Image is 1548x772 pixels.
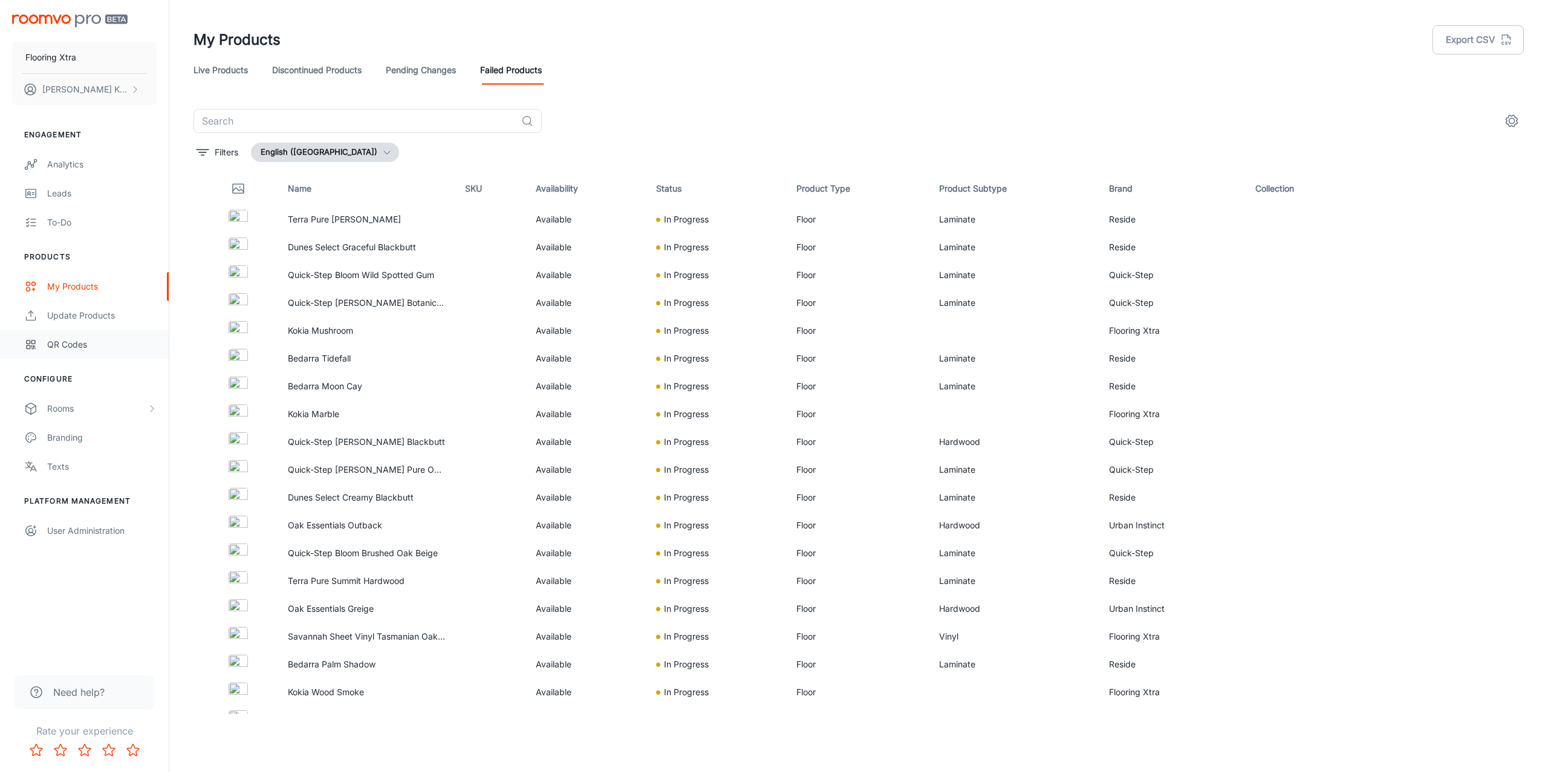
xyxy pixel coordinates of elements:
[526,678,646,706] td: Available
[1099,595,1246,623] td: Urban Instinct
[664,713,709,727] p: In Progress
[47,338,157,351] div: QR Codes
[929,595,1099,623] td: Hardwood
[1099,289,1246,317] td: Quick-Step
[664,380,709,393] p: In Progress
[526,539,646,567] td: Available
[929,650,1099,678] td: Laminate
[664,547,709,560] p: In Progress
[664,630,709,643] p: In Progress
[664,602,709,615] p: In Progress
[288,268,446,282] p: Quick-Step Bloom Wild Spotted Gum
[787,623,929,650] td: Floor
[664,407,709,421] p: In Progress
[664,268,709,282] p: In Progress
[480,56,542,85] a: Failed Products
[47,460,157,473] div: Texts
[526,650,646,678] td: Available
[1099,650,1246,678] td: Reside
[664,324,709,337] p: In Progress
[24,738,48,762] button: Rate 1 star
[455,172,526,206] th: SKU
[278,172,455,206] th: Name
[929,172,1099,206] th: Product Subtype
[664,213,709,226] p: In Progress
[25,51,76,64] p: Flooring Xtra
[1099,484,1246,511] td: Reside
[929,372,1099,400] td: Laminate
[272,56,362,85] a: Discontinued Products
[787,372,929,400] td: Floor
[526,233,646,261] td: Available
[1099,511,1246,539] td: Urban Instinct
[288,519,446,532] p: Oak Essentials Outback
[664,463,709,476] p: In Progress
[787,233,929,261] td: Floor
[1099,261,1246,289] td: Quick-Step
[1099,345,1246,372] td: Reside
[1099,567,1246,595] td: Reside
[288,574,446,588] p: Terra Pure Summit Hardwood
[787,172,929,206] th: Product Type
[787,484,929,511] td: Floor
[1099,428,1246,456] td: Quick-Step
[288,602,446,615] p: Oak Essentials Greige
[1099,317,1246,345] td: Flooring Xtra
[1433,25,1524,54] button: Export CSV
[929,206,1099,233] td: Laminate
[47,216,157,229] div: To-do
[288,686,446,699] p: Kokia Wood Smoke
[47,187,157,200] div: Leads
[288,407,446,421] p: Kokia Marble
[664,658,709,671] p: In Progress
[664,686,709,699] p: In Progress
[526,289,646,317] td: Available
[288,241,446,254] p: Dunes Select Graceful Blackbutt
[1099,678,1246,706] td: Flooring Xtra
[251,143,399,162] button: English ([GEOGRAPHIC_DATA])
[929,706,1099,734] td: Laminate
[664,519,709,532] p: In Progress
[47,309,157,322] div: Update Products
[1099,706,1246,734] td: Reside
[787,539,929,567] td: Floor
[929,623,1099,650] td: Vinyl
[193,143,241,162] button: filter
[787,567,929,595] td: Floor
[121,738,145,762] button: Rate 5 star
[526,511,646,539] td: Available
[47,402,147,415] div: Rooms
[47,280,157,293] div: My Products
[47,158,157,171] div: Analytics
[12,15,128,27] img: Roomvo PRO Beta
[526,623,646,650] td: Available
[787,400,929,428] td: Floor
[288,380,446,393] p: Bedarra Moon Cay
[288,630,446,643] p: Savannah Sheet Vinyl Tasmanian Oak 667M
[664,296,709,310] p: In Progress
[288,658,446,671] p: Bedarra Palm Shadow
[929,289,1099,317] td: Laminate
[664,491,709,504] p: In Progress
[787,317,929,345] td: Floor
[1099,372,1246,400] td: Reside
[787,595,929,623] td: Floor
[787,206,929,233] td: Floor
[288,491,446,504] p: Dunes Select Creamy Blackbutt
[73,738,97,762] button: Rate 3 star
[664,241,709,254] p: In Progress
[787,511,929,539] td: Floor
[787,456,929,484] td: Floor
[288,296,446,310] p: Quick-Step [PERSON_NAME] Botanic Smoked Oak
[526,706,646,734] td: Available
[787,428,929,456] td: Floor
[526,484,646,511] td: Available
[526,372,646,400] td: Available
[526,595,646,623] td: Available
[526,428,646,456] td: Available
[787,678,929,706] td: Floor
[526,567,646,595] td: Available
[526,317,646,345] td: Available
[1099,172,1246,206] th: Brand
[53,685,105,699] span: Need help?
